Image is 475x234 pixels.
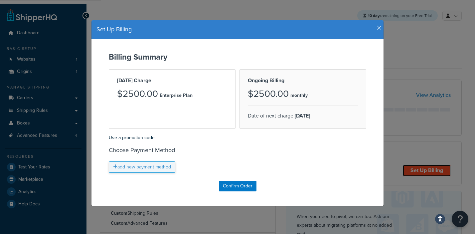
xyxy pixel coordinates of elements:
p: Enterprise Plan [160,91,193,100]
a: add new payment method [109,161,175,173]
h4: Set Up Billing [96,25,379,34]
input: Confirm Order [219,181,256,191]
p: monthly [290,91,308,100]
h2: Billing Summary [109,53,366,61]
h2: Ongoing Billing [248,78,358,84]
h3: $2500.00 [248,89,289,99]
strong: [DATE] [295,112,310,119]
a: Use a promotion code [109,134,155,141]
p: Date of next charge: [248,111,358,120]
h3: $2500.00 [117,89,158,99]
h2: [DATE] Charge [117,78,227,84]
h4: Choose Payment Method [109,146,366,155]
